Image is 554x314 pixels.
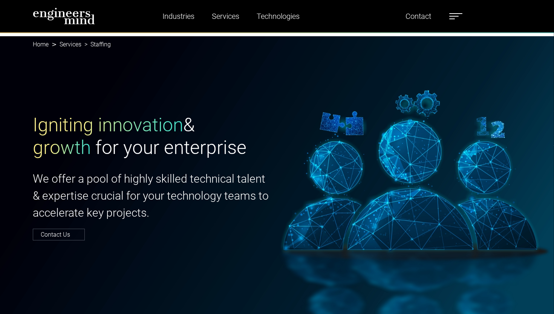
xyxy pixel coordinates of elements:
p: We offer a pool of highly skilled technical talent & expertise crucial for your technology teams ... [33,170,272,221]
li: Staffing [81,40,111,49]
span: growth [33,137,91,159]
a: Industries [159,8,197,25]
a: Technologies [254,8,303,25]
nav: breadcrumb [33,36,521,53]
img: logo [33,8,95,25]
a: Contact Us [33,229,85,240]
a: Services [209,8,242,25]
h1: & for your enterprise [33,114,272,159]
span: Igniting innovation [33,114,183,136]
a: Home [33,41,49,48]
a: Contact [402,8,434,25]
a: Services [60,41,81,48]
